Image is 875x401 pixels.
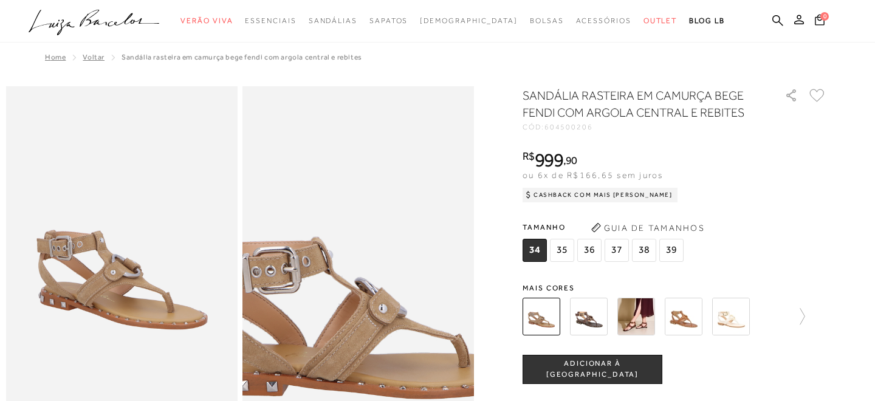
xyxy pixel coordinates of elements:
[309,16,357,25] span: Sandálias
[643,10,678,32] a: noSubCategoriesText
[420,16,518,25] span: [DEMOGRAPHIC_DATA]
[180,16,233,25] span: Verão Viva
[689,10,724,32] a: BLOG LB
[550,239,574,262] span: 35
[632,239,656,262] span: 38
[544,123,593,131] span: 604500206
[45,53,66,61] a: Home
[523,239,547,262] span: 34
[523,87,750,121] h1: SANDÁLIA RASTEIRA EM CAMURÇA BEGE FENDI COM ARGOLA CENTRAL E REBITES
[122,53,362,61] span: SANDÁLIA RASTEIRA EM CAMURÇA BEGE FENDI COM ARGOLA CENTRAL E REBITES
[245,10,296,32] a: noSubCategoriesText
[523,218,687,236] span: Tamanho
[665,298,702,335] img: SANDÁLIA RASTEIRA EM COURO CARAMELO COM ARGOLA CENTRAL E REBITES
[587,218,709,238] button: Guia de Tamanhos
[605,239,629,262] span: 37
[523,188,678,202] div: Cashback com Mais [PERSON_NAME]
[712,298,750,335] img: SANDÁLIA RASTEIRA EM COURO OFF WHITE COM ARGOLA CENTRAL E REBITES
[811,13,828,30] button: 0
[530,10,564,32] a: noSubCategoriesText
[570,298,608,335] img: SANDÁLIA RASTEIRA EM COURO CAFÉ COM ARGOLA CENTRAL E REBITES
[523,355,662,384] button: ADICIONAR À [GEOGRAPHIC_DATA]
[820,12,829,21] span: 0
[577,239,602,262] span: 36
[523,358,662,380] span: ADICIONAR À [GEOGRAPHIC_DATA]
[369,10,408,32] a: noSubCategoriesText
[523,123,766,131] div: CÓD:
[563,155,577,166] i: ,
[245,16,296,25] span: Essenciais
[566,154,577,166] span: 90
[689,16,724,25] span: BLOG LB
[576,16,631,25] span: Acessórios
[523,298,560,335] img: SANDÁLIA RASTEIRA EM CAMURÇA BEGE FENDI COM ARGOLA CENTRAL E REBITES
[617,298,655,335] img: SANDÁLIA RASTEIRA EM COURO CAFÉ COM ARGOLA CENTRAL E REBITES
[530,16,564,25] span: Bolsas
[523,151,535,162] i: R$
[83,53,105,61] a: Voltar
[659,239,684,262] span: 39
[420,10,518,32] a: noSubCategoriesText
[535,149,563,171] span: 999
[643,16,678,25] span: Outlet
[523,170,663,180] span: ou 6x de R$166,65 sem juros
[369,16,408,25] span: Sapatos
[523,284,826,292] span: Mais cores
[180,10,233,32] a: noSubCategoriesText
[576,10,631,32] a: noSubCategoriesText
[309,10,357,32] a: noSubCategoriesText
